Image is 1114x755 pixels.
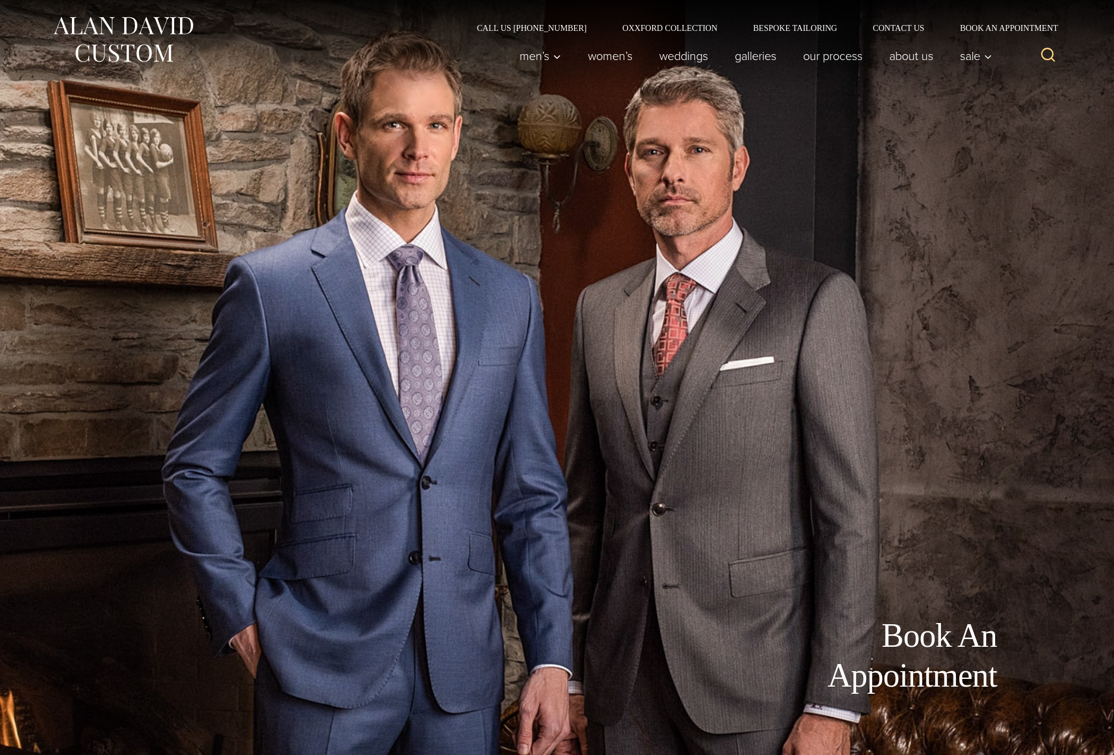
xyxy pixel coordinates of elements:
[520,50,561,62] span: Men’s
[459,24,605,32] a: Call Us [PHONE_NUMBER]
[942,24,1062,32] a: Book an Appointment
[52,13,194,66] img: Alan David Custom
[506,44,999,68] nav: Primary Navigation
[735,24,855,32] a: Bespoke Tailoring
[605,24,735,32] a: Oxxford Collection
[646,44,722,68] a: weddings
[459,24,1062,32] nav: Secondary Navigation
[729,616,997,696] h1: Book An Appointment
[876,44,947,68] a: About Us
[1034,42,1062,70] button: View Search Form
[790,44,876,68] a: Our Process
[722,44,790,68] a: Galleries
[960,50,992,62] span: Sale
[575,44,646,68] a: Women’s
[855,24,942,32] a: Contact Us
